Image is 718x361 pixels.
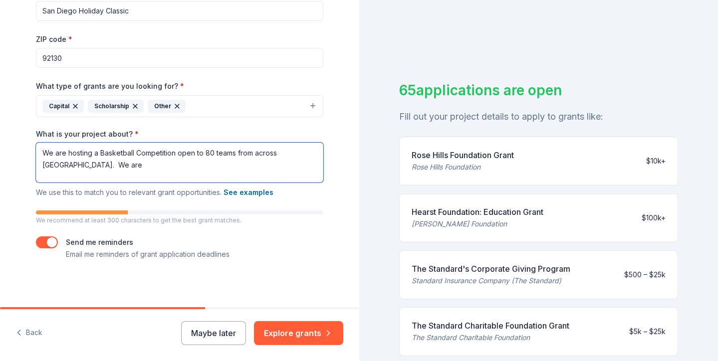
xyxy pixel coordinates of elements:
[36,129,139,139] label: What is your project about?
[42,100,84,113] div: Capital
[36,216,323,224] p: We recommend at least 300 characters to get the best grant matches.
[254,321,343,345] button: Explore grants
[412,161,514,173] div: Rose Hills Foundation
[16,323,42,344] button: Back
[36,188,273,196] span: We use this to match you to relevant grant opportunities.
[36,143,323,182] textarea: We are hosting a Basketball Competition open to 80 teams from across [GEOGRAPHIC_DATA]. We are
[399,109,679,125] div: Fill out your project details to apply to grants like:
[624,269,666,281] div: $500 – $25k
[646,155,666,167] div: $10k+
[36,34,72,44] label: ZIP code
[412,206,543,218] div: Hearst Foundation: Education Grant
[148,100,186,113] div: Other
[412,218,543,230] div: [PERSON_NAME] Foundation
[412,149,514,161] div: Rose Hills Foundation Grant
[36,95,323,117] button: CapitalScholarshipOther
[224,186,273,198] button: See examples
[412,275,570,287] div: Standard Insurance Company (The Standard)
[36,81,184,91] label: What type of grants are you looking for?
[66,238,133,246] label: Send me reminders
[36,48,323,68] input: 12345 (U.S. only)
[88,100,144,113] div: Scholarship
[642,212,666,224] div: $100k+
[629,326,666,338] div: $5k – $25k
[412,320,569,332] div: The Standard Charitable Foundation Grant
[36,1,323,21] input: After school program
[412,332,569,344] div: The Standard Charitable Foundation
[412,263,570,275] div: The Standard's Corporate Giving Program
[66,248,230,260] p: Email me reminders of grant application deadlines
[181,321,246,345] button: Maybe later
[399,80,679,101] div: 65 applications are open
